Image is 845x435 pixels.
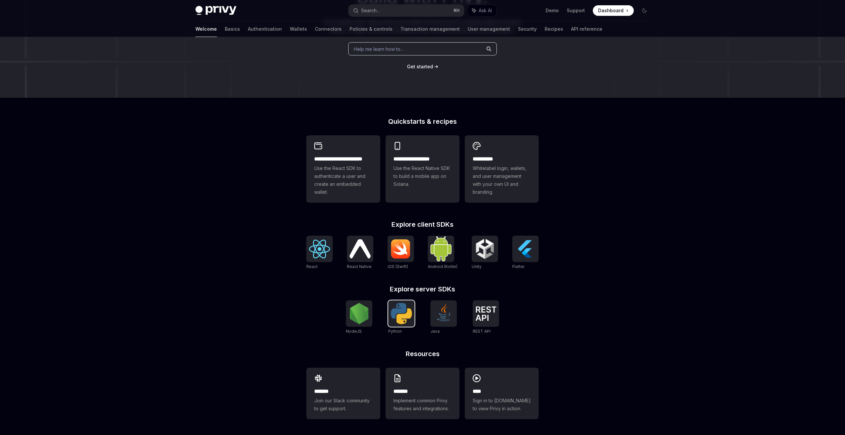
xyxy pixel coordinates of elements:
a: Get started [407,63,433,70]
a: Welcome [195,21,217,37]
a: Recipes [545,21,563,37]
a: UnityUnity [472,236,498,270]
span: Python [388,329,402,334]
a: Connectors [315,21,342,37]
button: Toggle dark mode [639,5,650,16]
span: Use the React Native SDK to build a mobile app on Solana. [393,164,452,188]
span: Use the React SDK to authenticate a user and create an embedded wallet. [314,164,372,196]
img: Java [433,303,454,324]
a: Transaction management [400,21,460,37]
span: Java [430,329,440,334]
span: ⌘ K [453,8,460,13]
a: Android (Kotlin)Android (Kotlin) [428,236,457,270]
span: Sign in to [DOMAIN_NAME] to view Privy in action. [473,397,531,413]
div: Search... [361,7,380,15]
a: Security [518,21,537,37]
span: Whitelabel login, wallets, and user management with your own UI and branding. [473,164,531,196]
a: Support [567,7,585,14]
img: dark logo [195,6,236,15]
img: Flutter [515,238,536,259]
a: FlutterFlutter [512,236,539,270]
span: Android (Kotlin) [428,264,457,269]
a: PythonPython [388,300,415,335]
button: Ask AI [467,5,496,17]
a: Wallets [290,21,307,37]
img: iOS (Swift) [390,239,411,259]
a: Basics [225,21,240,37]
h2: Quickstarts & recipes [306,118,539,125]
img: REST API [475,306,496,321]
a: NodeJSNodeJS [346,300,372,335]
span: Get started [407,64,433,69]
a: React NativeReact Native [347,236,373,270]
img: React [309,240,330,258]
span: Ask AI [479,7,492,14]
a: User management [468,21,510,37]
span: Implement common Privy features and integrations. [393,397,452,413]
h2: Explore server SDKs [306,286,539,292]
span: React [306,264,318,269]
a: Dashboard [593,5,634,16]
button: Search...⌘K [349,5,464,17]
h2: Explore client SDKs [306,221,539,228]
span: iOS (Swift) [388,264,408,269]
a: **** **Join our Slack community to get support. [306,368,380,419]
span: Help me learn how to… [354,46,404,52]
a: Policies & controls [350,21,392,37]
img: Unity [474,238,495,259]
span: NodeJS [346,329,362,334]
img: NodeJS [349,303,370,324]
a: Demo [546,7,559,14]
a: REST APIREST API [473,300,499,335]
span: React Native [347,264,372,269]
span: Join our Slack community to get support. [314,397,372,413]
a: API reference [571,21,602,37]
a: iOS (Swift)iOS (Swift) [388,236,414,270]
span: REST API [473,329,490,334]
a: **** *****Whitelabel login, wallets, and user management with your own UI and branding. [465,135,539,203]
span: Unity [472,264,482,269]
img: Android (Kotlin) [430,236,452,261]
a: JavaJava [430,300,457,335]
a: **** **** **** ***Use the React Native SDK to build a mobile app on Solana. [386,135,459,203]
a: Authentication [248,21,282,37]
img: React Native [350,239,371,258]
a: ****Sign in to [DOMAIN_NAME] to view Privy in action. [465,368,539,419]
img: Python [391,303,412,324]
a: **** **Implement common Privy features and integrations. [386,368,459,419]
a: ReactReact [306,236,333,270]
span: Dashboard [598,7,624,14]
span: Flutter [512,264,524,269]
h2: Resources [306,351,539,357]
